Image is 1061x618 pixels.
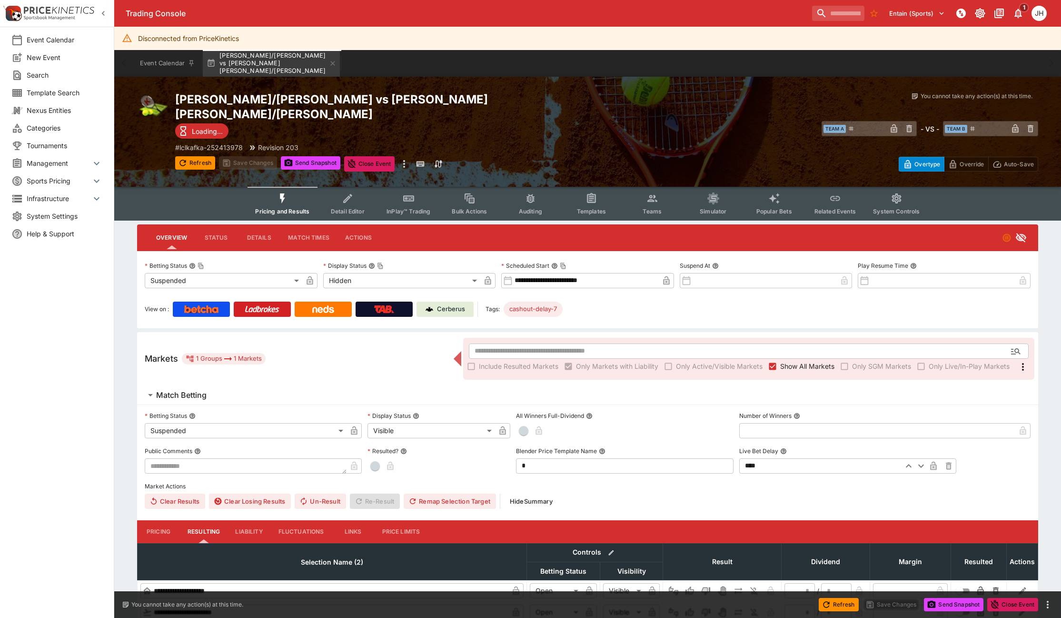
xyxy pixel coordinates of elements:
[145,273,302,288] div: Suspended
[195,226,238,249] button: Status
[870,543,951,580] th: Margin
[504,302,563,317] div: Betting Target: cerberus
[899,157,1038,172] div: Start From
[228,520,270,543] button: Liability
[700,208,726,215] span: Simulator
[530,583,582,598] div: Open
[137,520,180,543] button: Pricing
[138,30,239,47] div: Disconnected from PriceKinetics
[238,226,280,249] button: Details
[960,159,984,169] p: Override
[929,361,1010,371] span: Only Live/In-Play Markets
[27,141,102,151] span: Tournaments
[780,448,787,455] button: Live Bet Delay
[27,158,91,168] span: Management
[367,447,398,455] p: Resulted?
[134,50,201,77] button: Event Calendar
[404,494,496,509] button: Remap Selection Target
[1031,6,1047,21] div: Jordan Hughes
[698,583,714,598] button: Lose
[175,156,215,170] button: Refresh
[1019,3,1029,12] span: 1
[739,412,792,420] p: Number of Winners
[281,156,340,170] button: Send Snapshot
[1017,361,1029,373] svg: More
[27,52,102,62] span: New Event
[337,226,380,249] button: Actions
[145,447,192,455] p: Public Comments
[1002,233,1011,243] svg: Suspended
[280,226,337,249] button: Match Times
[605,547,617,559] button: Bulk edit
[682,583,697,598] button: Win
[350,494,400,509] span: Re-Result
[209,494,291,509] button: Clear Losing Results
[666,583,681,598] button: Not Set
[374,305,394,313] img: TabNZ
[126,9,808,19] div: Trading Console
[987,598,1038,611] button: Close Event
[184,305,218,313] img: Betcha
[924,598,983,611] button: Send Snapshot
[988,157,1038,172] button: Auto-Save
[387,208,430,215] span: InPlay™ Trading
[413,413,419,419] button: Display Status
[145,302,169,317] label: View on :
[332,520,375,543] button: Links
[780,361,834,371] span: Show All Markets
[1042,599,1053,610] button: more
[203,50,340,77] button: [PERSON_NAME]/[PERSON_NAME] vs [PERSON_NAME] [PERSON_NAME]/[PERSON_NAME]
[437,304,465,314] p: Cerberus
[586,413,593,419] button: All Winners Full-Dividend
[416,302,474,317] a: Cerberus
[873,208,920,215] span: System Controls
[501,262,549,270] p: Scheduled Start
[814,208,856,215] span: Related Events
[680,262,710,270] p: Suspend At
[663,543,782,580] th: Result
[676,361,763,371] span: Only Active/Visible Markets
[944,157,988,172] button: Override
[731,583,746,598] button: Push
[131,600,243,609] p: You cannot take any action(s) at this time.
[145,494,205,509] button: Clear Results
[377,263,384,269] button: Copy To Clipboard
[577,208,606,215] span: Templates
[858,262,908,270] p: Play Resume Time
[323,273,481,288] div: Hidden
[27,70,102,80] span: Search
[812,6,864,21] input: search
[1015,232,1027,243] svg: Hidden
[367,423,495,438] div: Visible
[479,361,558,371] span: Include Resulted Markets
[504,304,563,314] span: cashout-delay-7
[27,211,102,221] span: System Settings
[945,125,967,133] span: Team B
[1007,543,1038,580] th: Actions
[551,263,558,269] button: Scheduled StartCopy To Clipboard
[198,263,204,269] button: Copy To Clipboard
[603,583,645,598] div: Visible
[714,583,730,598] button: Void
[137,385,1038,405] button: Match Betting
[344,156,395,172] button: Close Event
[192,126,223,136] p: Loading...
[519,208,542,215] span: Auditing
[819,598,859,611] button: Refresh
[991,5,1008,22] button: Documentation
[27,105,102,115] span: Nexus Entities
[137,92,168,122] img: tennis.png
[145,423,347,438] div: Suspended
[145,412,187,420] p: Betting Status
[1029,3,1050,24] button: Jordan Hughes
[914,159,940,169] p: Overtype
[852,361,911,371] span: Only SGM Markets
[607,566,656,577] span: Visibility
[331,208,365,215] span: Detail Editor
[747,583,762,598] button: Eliminated In Play
[3,4,22,23] img: PriceKinetics Logo
[756,208,792,215] span: Popular Bets
[486,302,500,317] label: Tags:
[27,123,102,133] span: Categories
[560,263,566,269] button: Copy To Clipboard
